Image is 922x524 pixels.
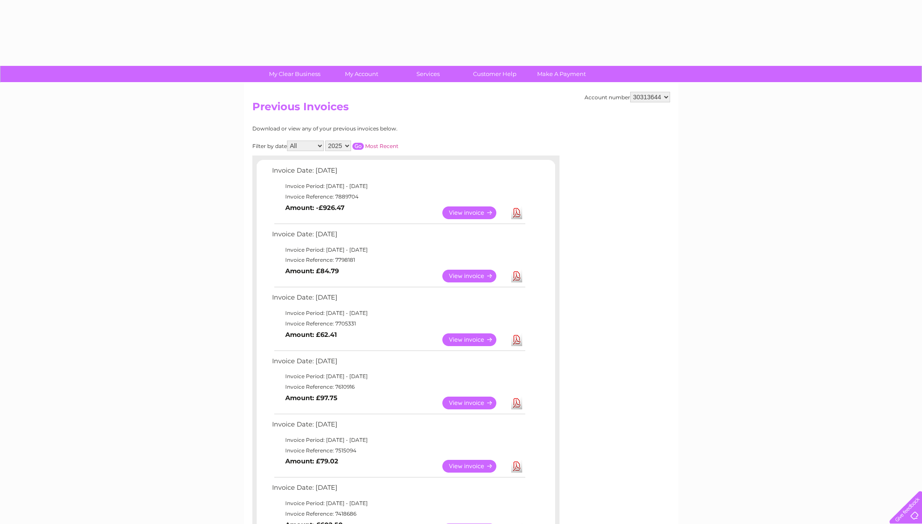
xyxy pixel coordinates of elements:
a: Download [511,270,522,282]
td: Invoice Reference: 7705331 [270,318,527,329]
td: Invoice Period: [DATE] - [DATE] [270,245,527,255]
td: Invoice Reference: 7889704 [270,192,527,202]
a: View [442,206,507,219]
td: Invoice Date: [DATE] [270,165,527,181]
td: Invoice Reference: 7610916 [270,382,527,392]
div: Download or view any of your previous invoices below. [252,126,483,132]
a: Download [511,206,522,219]
b: Amount: £79.02 [285,457,338,465]
b: Amount: £84.79 [285,267,339,275]
td: Invoice Reference: 7798181 [270,255,527,265]
a: Most Recent [365,143,398,149]
td: Invoice Period: [DATE] - [DATE] [270,435,527,445]
a: View [442,397,507,409]
a: View [442,333,507,346]
a: Download [511,397,522,409]
a: Services [392,66,464,82]
td: Invoice Period: [DATE] - [DATE] [270,308,527,318]
td: Invoice Date: [DATE] [270,292,527,308]
b: Amount: -£926.47 [285,204,344,212]
td: Invoice Date: [DATE] [270,482,527,498]
td: Invoice Date: [DATE] [270,355,527,372]
div: Account number [585,92,670,102]
a: My Clear Business [258,66,331,82]
td: Invoice Reference: 7515094 [270,445,527,456]
td: Invoice Period: [DATE] - [DATE] [270,181,527,192]
td: Invoice Period: [DATE] - [DATE] [270,371,527,382]
div: Filter by date [252,141,483,151]
a: Download [511,460,522,473]
td: Invoice Period: [DATE] - [DATE] [270,498,527,509]
td: Invoice Date: [DATE] [270,228,527,245]
a: View [442,270,507,282]
td: Invoice Date: [DATE] [270,419,527,435]
a: My Account [325,66,398,82]
b: Amount: £62.41 [285,331,337,339]
a: View [442,460,507,473]
h2: Previous Invoices [252,101,670,117]
a: Download [511,333,522,346]
td: Invoice Reference: 7418686 [270,509,527,519]
b: Amount: £97.75 [285,394,337,402]
a: Make A Payment [525,66,598,82]
a: Customer Help [459,66,531,82]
